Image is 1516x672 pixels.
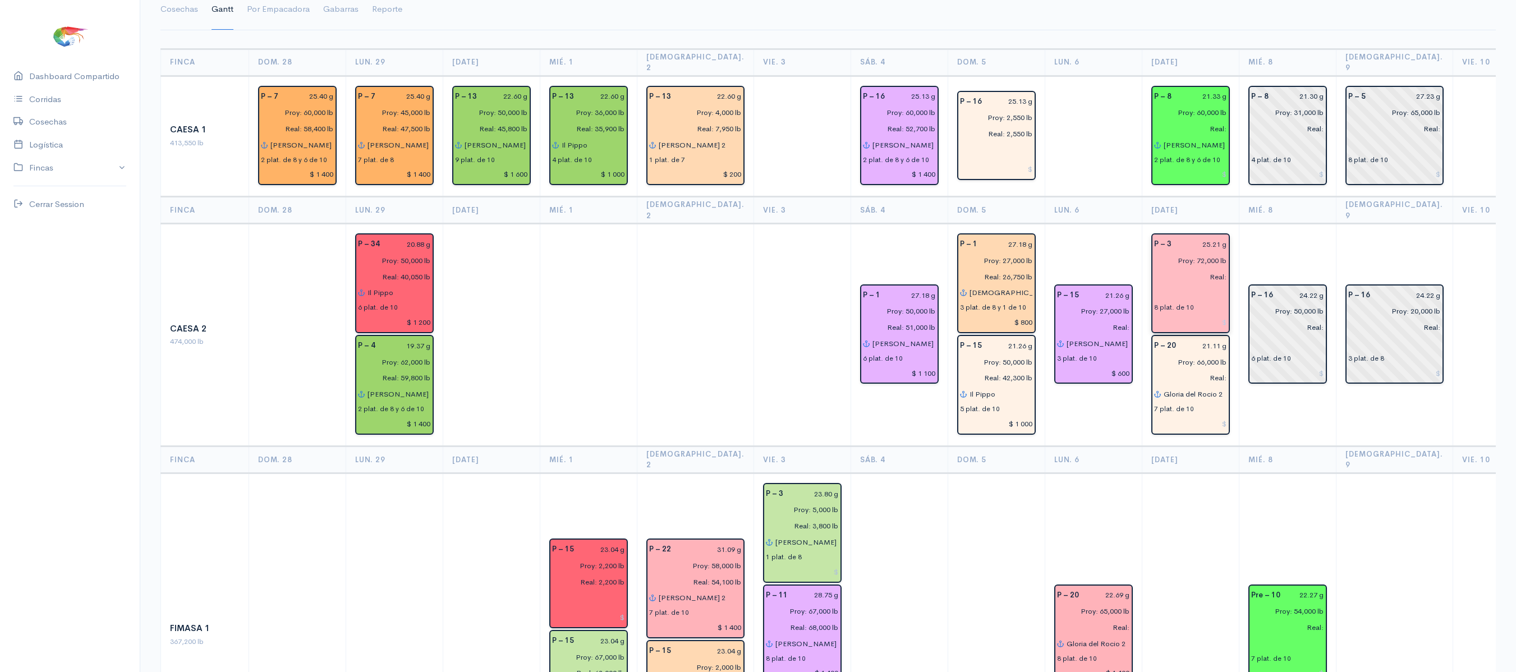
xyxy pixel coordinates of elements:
div: P – 3 [759,486,790,502]
div: 6 plat. de 10 [863,353,903,363]
input: g [989,338,1033,354]
div: P – 15 [545,633,581,649]
div: P – 16 [856,89,892,105]
th: Lun. 29 [346,49,443,76]
input: estimadas [351,104,431,121]
input: g [1280,287,1324,303]
div: P – 7 [351,89,382,105]
input: pescadas [1244,121,1324,137]
div: P – 3 [1147,236,1178,252]
input: g [887,287,936,303]
input: pescadas [1342,319,1441,335]
input: estimadas [1244,603,1324,619]
div: 7 plat. de 10 [649,607,689,618]
input: $ [1057,365,1130,381]
div: 6 plat. de 10 [1251,353,1291,363]
span: 474,000 lb [170,337,204,346]
div: P – 1 [856,287,887,303]
input: pescadas [759,518,839,534]
div: P – 5 [1342,89,1372,105]
div: 1 plat. de 7 [649,155,685,165]
div: 2 plat. de 8 y 6 de 10 [261,155,327,165]
input: pescadas [448,121,528,137]
input: $ [766,564,839,580]
th: Sáb. 4 [851,446,948,473]
th: Dom. 28 [249,49,346,76]
div: Piscina: 1 Peso: 27.18 g Libras Proy: 50,000 lb Libras Reales: 51,000 lb Rendimiento: 102.0% Empa... [860,284,939,384]
input: pescadas [1244,319,1324,335]
input: g [790,486,839,502]
input: g [1275,89,1324,105]
input: $ [358,314,431,330]
input: pescadas [254,121,334,137]
div: Piscina: 15 Peso: 21.26 g Libras Proy: 50,000 lb Libras Reales: 42,300 lb Rendimiento: 84.6% Empa... [957,335,1036,435]
input: $ [1251,365,1324,381]
div: Piscina: 13 Peso: 22.60 g Libras Proy: 36,000 lb Libras Reales: 35,900 lb Rendimiento: 99.7% Empa... [549,86,628,186]
div: 2 plat. de 8 y 6 de 10 [358,404,424,414]
div: Piscina: 22 Peso: 31.09 g Libras Proy: 58,000 lb Libras Reales: 54,100 lb Rendimiento: 93.3% Empa... [646,538,745,638]
input: estimadas [856,303,936,319]
input: $ [1154,167,1227,183]
div: Piscina: 3 Peso: 25.21 g Libras Proy: 72,000 lb Empacadora: Promarisco Plataformas: 8 plat. de 10 [1151,233,1230,333]
input: estimadas [759,603,839,619]
th: Vie. 3 [754,49,851,76]
th: [DATE] [1142,197,1239,224]
input: $ [649,167,742,183]
div: P – 13 [448,89,484,105]
input: estimadas [642,558,742,574]
input: estimadas [448,104,528,121]
input: pescadas [642,121,742,137]
div: Piscina: 7 Peso: 25.40 g Libras Proy: 45,000 lb Libras Reales: 47,500 lb Rendimiento: 105.6% Empa... [355,86,434,186]
div: 8 plat. de 10 [1057,653,1097,664]
th: [DATE] [1142,446,1239,473]
th: Sáb. 4 [851,49,948,76]
th: Mié. 1 [540,49,637,76]
th: Lun. 6 [1045,446,1142,473]
input: estimadas [1342,104,1441,121]
div: 3 plat. de 10 [1057,353,1097,363]
input: $ [358,167,431,183]
input: $ [960,162,1033,178]
input: estimadas [545,558,625,574]
input: $ [455,167,528,183]
input: g [285,89,334,105]
th: [DEMOGRAPHIC_DATA]. 9 [1336,49,1453,76]
input: $ [863,365,936,381]
div: 3 plat. de 8 [1348,353,1384,363]
th: [DEMOGRAPHIC_DATA]. 2 [637,446,754,473]
th: Mié. 1 [540,197,637,224]
input: g [581,541,625,558]
div: P – 7 [254,89,285,105]
input: pescadas [1050,319,1130,335]
div: 1 plat. de 8 [766,552,802,562]
input: $ [649,619,742,636]
div: P – 8 [1147,89,1178,105]
div: 2 plat. de 8 y 6 de 10 [863,155,929,165]
th: Vie. 3 [754,197,851,224]
div: 2 plat. de 8 y 6 de 10 [1154,155,1220,165]
th: Mié. 8 [1239,49,1336,76]
input: g [678,89,742,105]
th: Mié. 8 [1239,197,1336,224]
input: g [382,338,431,354]
input: $ [1348,365,1441,381]
div: 4 plat. de 10 [1251,155,1291,165]
input: estimadas [1147,354,1227,370]
input: estimadas [254,104,334,121]
input: $ [960,314,1033,330]
div: Fimasa 1 [170,622,240,635]
input: $ [552,167,625,183]
input: g [1086,287,1130,303]
input: g [387,236,431,252]
div: P – 1 [953,236,984,252]
th: Lun. 29 [346,197,443,224]
div: P – 8 [1244,89,1275,105]
input: pescadas [953,370,1033,386]
input: pescadas [351,121,431,137]
div: Piscina: 3 Peso: 23.80 g Libras Proy: 5,000 lb Libras Reales: 3,800 lb Rendimiento: 76.0% Empacad... [763,483,842,583]
input: pescadas [759,619,839,636]
div: Piscina: 15 Peso: 23.04 g Libras Proy: 2,200 lb Libras Reales: 2,200 lb Rendimiento: 100.0% Empac... [549,538,628,628]
input: estimadas [545,649,625,665]
div: Piscina: 16 Peso: 25.13 g Libras Proy: 60,000 lb Libras Reales: 52,700 lb Rendimiento: 87.8% Empa... [860,86,939,186]
input: pescadas [545,121,625,137]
